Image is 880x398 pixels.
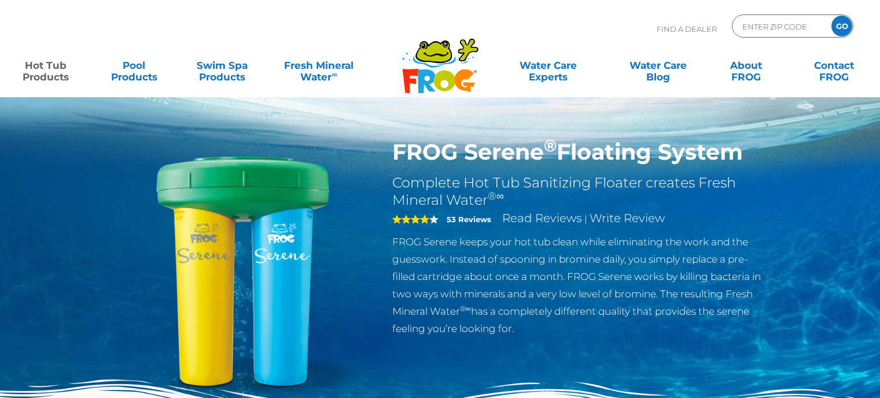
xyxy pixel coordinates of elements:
a: Swim SpaProducts [188,54,256,77]
a: Write Review [590,211,665,225]
span: 4 [392,215,429,224]
p: Find A Dealer [657,14,717,43]
h1: FROG Serene Floating System [392,139,770,165]
a: Fresh MineralWater∞ [276,54,362,77]
a: AboutFROG [712,54,780,77]
a: Hot TubProducts [12,54,80,77]
a: PoolProducts [100,54,168,77]
img: Frog Products Logo [396,23,485,94]
input: GO [831,16,852,36]
a: ContactFROG [800,54,868,77]
a: Read Reviews [502,211,582,225]
sup: ®∞ [488,190,504,202]
p: FROG Serene keeps your hot tub clean while eliminating the work and the guesswork. Instead of spo... [392,233,770,337]
span: | [584,213,587,224]
strong: 53 Reviews [447,215,491,224]
sup: ® [544,135,557,156]
sup: ®∞ [460,304,471,313]
a: Water CareExperts [492,54,604,77]
h2: Complete Hot Tub Sanitizing Floater creates Fresh Mineral Water [392,174,770,209]
sup: ∞ [332,70,337,79]
a: Water CareBlog [624,54,692,77]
